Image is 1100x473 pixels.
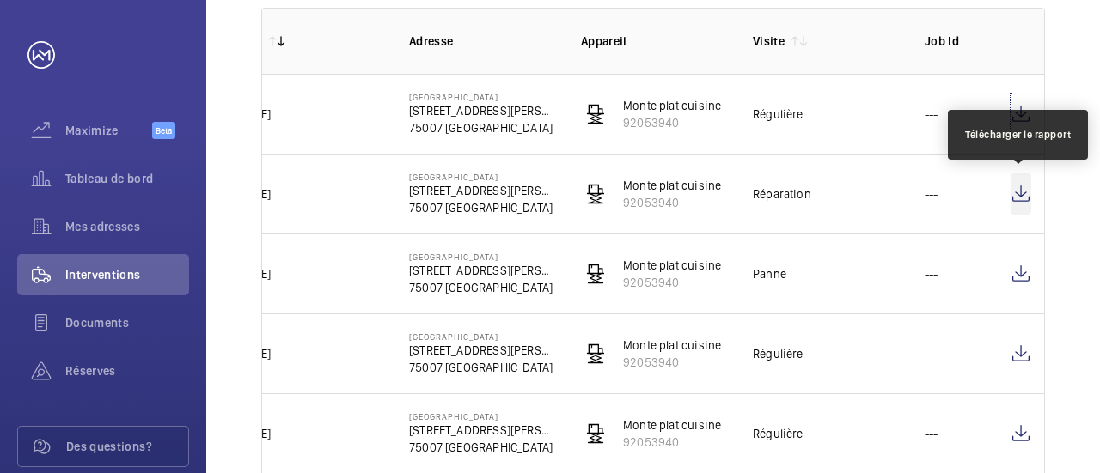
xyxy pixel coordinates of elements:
span: Mes adresses [65,218,189,235]
p: 92053940 [623,434,721,451]
img: freight_elevator.svg [585,423,606,444]
p: Job Id [925,33,983,50]
p: [STREET_ADDRESS][PERSON_NAME] [409,102,553,119]
div: Réparation [753,185,811,203]
p: [STREET_ADDRESS][PERSON_NAME] [409,182,553,199]
p: [GEOGRAPHIC_DATA] [409,331,553,342]
p: 75007 [GEOGRAPHIC_DATA] [409,439,553,456]
p: --- [925,345,938,362]
p: Monte plat cuisine [623,97,721,114]
p: 75007 [GEOGRAPHIC_DATA] [409,199,553,216]
p: Monte plat cuisine [623,416,721,434]
span: Interventions [65,266,189,283]
img: freight_elevator.svg [585,184,606,204]
div: Régulière [753,425,804,442]
p: [STREET_ADDRESS][PERSON_NAME] [409,262,553,279]
p: [STREET_ADDRESS][PERSON_NAME] [409,342,553,359]
p: Monte plat cuisine [623,337,721,354]
img: freight_elevator.svg [585,264,606,284]
p: Appareil [581,33,725,50]
p: 75007 [GEOGRAPHIC_DATA] [409,359,553,376]
p: Visite [753,33,785,50]
p: [GEOGRAPHIC_DATA] [409,172,553,182]
span: Maximize [65,122,152,139]
div: Régulière [753,106,804,123]
p: 92053940 [623,114,721,131]
p: --- [925,185,938,203]
p: --- [925,106,938,123]
p: [STREET_ADDRESS][PERSON_NAME] [409,421,553,439]
p: [GEOGRAPHIC_DATA] [409,252,553,262]
div: Télécharger le rapport [965,127,1071,143]
img: freight_elevator.svg [585,343,606,364]
span: Réserves [65,362,189,379]
img: freight_elevator.svg [585,104,606,124]
span: Des questions? [66,438,188,455]
p: 75007 [GEOGRAPHIC_DATA] [409,119,553,136]
p: Monte plat cuisine [623,177,721,194]
p: Adresse [409,33,553,50]
p: [GEOGRAPHIC_DATA] [409,92,553,102]
p: Monte plat cuisine [623,257,721,274]
p: --- [925,265,938,282]
p: 92053940 [623,194,721,211]
p: --- [925,425,938,442]
p: 92053940 [623,274,721,291]
p: 92053940 [623,354,721,371]
div: Régulière [753,345,804,362]
span: Tableau de bord [65,170,189,187]
p: 75007 [GEOGRAPHIC_DATA] [409,279,553,296]
span: Documents [65,314,189,331]
p: [GEOGRAPHIC_DATA] [409,411,553,421]
span: Beta [152,122,175,139]
div: Panne [753,265,786,282]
